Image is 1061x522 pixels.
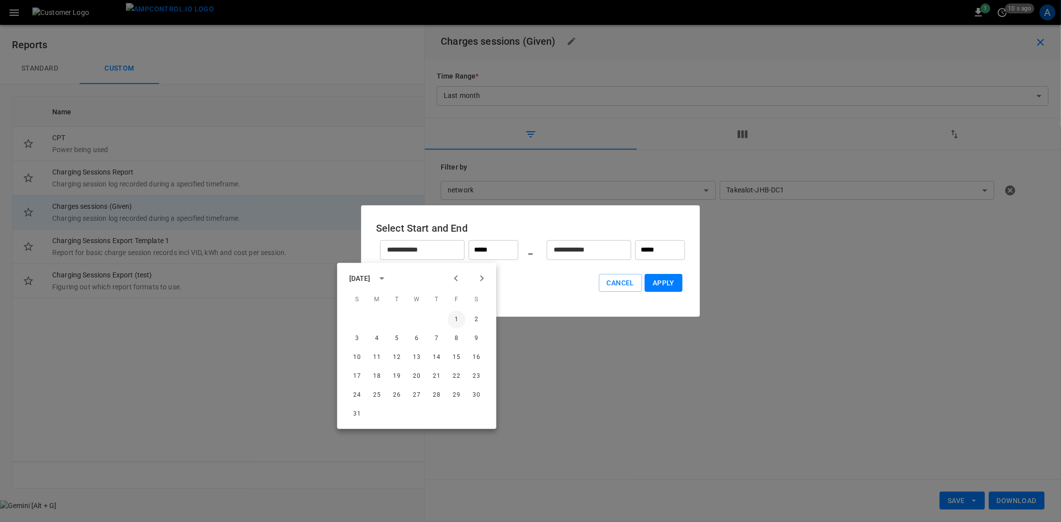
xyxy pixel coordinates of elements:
[468,367,485,385] button: 23
[428,386,446,404] button: 28
[474,270,490,287] button: Next month
[448,386,466,404] button: 29
[388,367,406,385] button: 19
[349,273,371,283] div: [DATE]
[428,290,446,310] span: Thursday
[388,290,406,310] span: Tuesday
[408,330,426,348] button: 6
[408,386,426,404] button: 27
[348,290,366,310] span: Sunday
[468,290,485,310] span: Saturday
[599,274,642,292] button: Cancel
[368,330,386,348] button: 4
[348,405,366,423] button: 31
[448,290,466,310] span: Friday
[408,367,426,385] button: 20
[388,348,406,366] button: 12
[428,348,446,366] button: 14
[645,274,682,292] button: Apply
[468,311,485,329] button: 2
[408,348,426,366] button: 13
[368,290,386,310] span: Monday
[528,242,533,258] h6: _
[428,367,446,385] button: 21
[348,348,366,366] button: 10
[468,330,485,348] button: 9
[388,330,406,348] button: 5
[448,270,465,287] button: Previous month
[368,386,386,404] button: 25
[388,386,406,404] button: 26
[448,348,466,366] button: 15
[348,386,366,404] button: 24
[468,348,485,366] button: 16
[348,367,366,385] button: 17
[448,367,466,385] button: 22
[448,330,466,348] button: 8
[374,270,390,287] button: calendar view is open, switch to year view
[448,311,466,329] button: 1
[348,330,366,348] button: 3
[368,348,386,366] button: 11
[408,290,426,310] span: Wednesday
[368,367,386,385] button: 18
[376,220,685,236] h6: Select Start and End
[428,330,446,348] button: 7
[468,386,485,404] button: 30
